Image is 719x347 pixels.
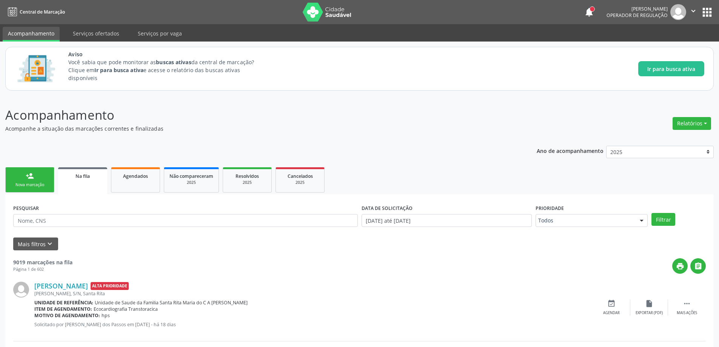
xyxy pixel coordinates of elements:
div: person_add [26,172,34,180]
span: Não compareceram [169,173,213,179]
button: Ir para busca ativa [638,61,704,76]
img: Imagem de CalloutCard [15,52,58,86]
i: print [676,262,684,270]
div: Nova marcação [11,182,49,188]
p: Solicitado por [PERSON_NAME] dos Passos em [DATE] - há 18 dias [34,321,593,328]
b: Unidade de referência: [34,299,93,306]
button:  [686,4,701,20]
button:  [690,258,706,274]
i: insert_drive_file [645,299,653,308]
a: Acompanhamento [3,27,60,42]
div: Página 1 de 602 [13,266,72,273]
strong: 9019 marcações na fila [13,259,72,266]
span: Central de Marcação [20,9,65,15]
i:  [689,7,697,15]
button: apps [701,6,714,19]
span: Na fila [75,173,90,179]
b: Item de agendamento: [34,306,92,312]
a: [PERSON_NAME] [34,282,88,290]
button: Filtrar [651,213,675,226]
p: Você sabia que pode monitorar as da central de marcação? Clique em e acesse o relatório das busca... [68,58,268,82]
i:  [683,299,691,308]
span: Alta Prioridade [91,282,129,290]
span: hps [102,312,110,319]
img: img [13,282,29,298]
a: Serviços por vaga [132,27,187,40]
a: Serviços ofertados [68,27,125,40]
label: DATA DE SOLICITAÇÃO [362,202,413,214]
div: 2025 [169,180,213,185]
strong: Ir para busca ativa [94,66,143,74]
span: Operador de regulação [607,12,668,19]
span: Agendados [123,173,148,179]
i: event_available [607,299,616,308]
label: Prioridade [536,202,564,214]
span: Resolvidos [236,173,259,179]
div: [PERSON_NAME], S/N, Santa Rita [34,290,593,297]
input: Selecione um intervalo [362,214,532,227]
span: Todos [538,217,632,224]
span: Cancelados [288,173,313,179]
p: Ano de acompanhamento [537,146,604,155]
span: Unidade de Saude da Familia Santa Rita Maria do C A [PERSON_NAME] [95,299,248,306]
img: img [670,4,686,20]
p: Acompanhamento [5,106,501,125]
div: [PERSON_NAME] [607,6,668,12]
button: print [672,258,688,274]
button: Relatórios [673,117,711,130]
a: Central de Marcação [5,6,65,18]
p: Acompanhe a situação das marcações correntes e finalizadas [5,125,501,133]
div: 2025 [228,180,266,185]
button: notifications [584,7,594,17]
i: keyboard_arrow_down [46,240,54,248]
b: Motivo de agendamento: [34,312,100,319]
i:  [694,262,702,270]
div: 2025 [281,180,319,185]
span: Aviso [68,50,268,58]
span: Ir para busca ativa [647,65,695,73]
button: Mais filtroskeyboard_arrow_down [13,238,58,251]
div: Mais ações [677,310,697,316]
label: PESQUISAR [13,202,39,214]
span: Ecocardiografia Transtoracica [94,306,158,312]
strong: buscas ativas [156,59,191,66]
div: Exportar (PDF) [636,310,663,316]
div: Agendar [603,310,620,316]
input: Nome, CNS [13,214,358,227]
